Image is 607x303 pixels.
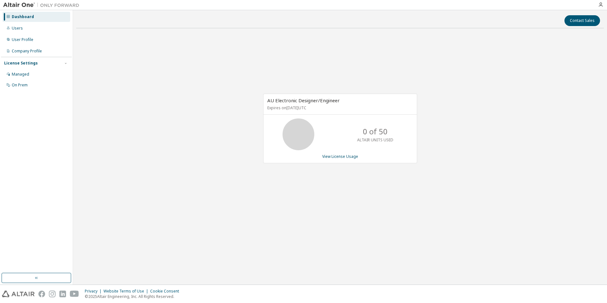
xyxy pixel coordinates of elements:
div: Users [12,26,23,31]
img: Altair One [3,2,83,8]
span: AU Electronic Designer/Engineer [267,97,340,104]
img: instagram.svg [49,291,56,297]
div: Company Profile [12,49,42,54]
img: linkedin.svg [59,291,66,297]
p: © 2025 Altair Engineering, Inc. All Rights Reserved. [85,294,183,299]
img: youtube.svg [70,291,79,297]
button: Contact Sales [564,15,600,26]
img: altair_logo.svg [2,291,35,297]
img: facebook.svg [38,291,45,297]
a: View License Usage [322,154,358,159]
div: Managed [12,72,29,77]
div: Website Terms of Use [103,289,150,294]
div: Cookie Consent [150,289,183,294]
div: License Settings [4,61,38,66]
div: Dashboard [12,14,34,19]
div: Privacy [85,289,103,294]
div: User Profile [12,37,33,42]
p: Expires on [DATE] UTC [267,105,411,111]
p: ALTAIR UNITS USED [357,137,393,143]
div: On Prem [12,83,28,88]
p: 0 of 50 [363,126,388,137]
